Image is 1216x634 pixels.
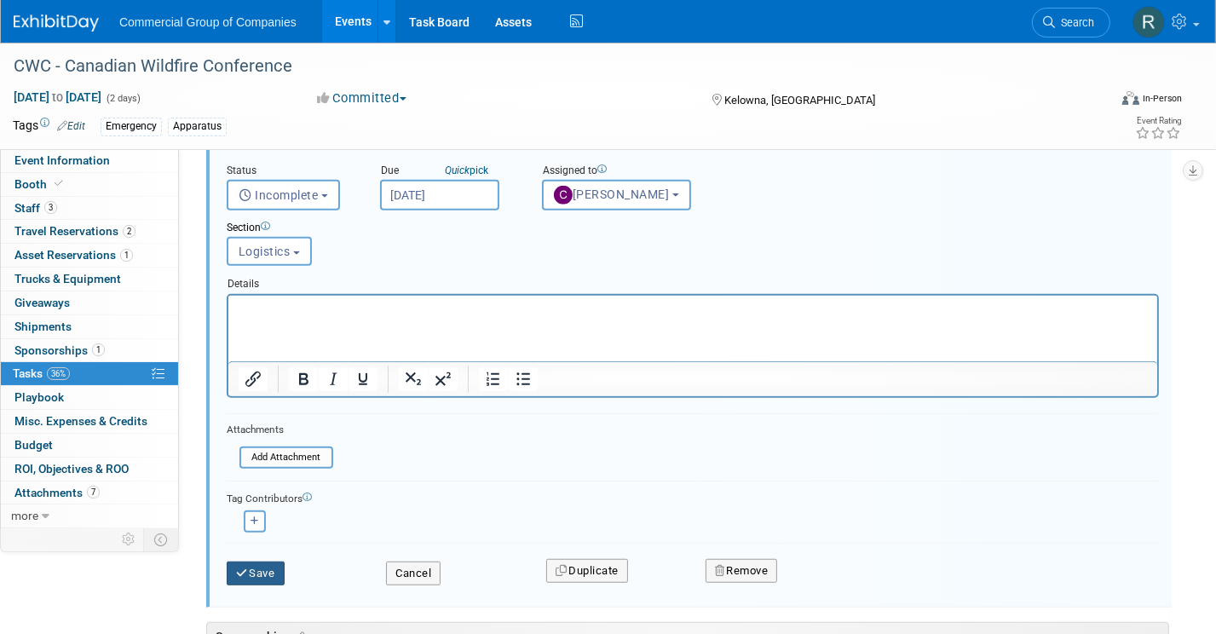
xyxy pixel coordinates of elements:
[120,249,133,262] span: 1
[144,528,179,550] td: Toggle Event Tabs
[14,390,64,404] span: Playbook
[14,462,129,475] span: ROI, Objectives & ROO
[114,528,144,550] td: Personalize Event Tab Strip
[1032,8,1110,37] a: Search
[101,118,162,135] div: Emergency
[13,117,85,136] td: Tags
[14,414,147,428] span: Misc. Expenses & Credits
[380,164,516,180] div: Due
[1,362,178,385] a: Tasks36%
[14,177,66,191] span: Booth
[441,164,492,177] a: Quickpick
[14,343,105,357] span: Sponsorships
[546,559,628,583] button: Duplicate
[227,164,354,180] div: Status
[119,15,297,29] span: Commercial Group of Companies
[13,89,102,105] span: [DATE] [DATE]
[239,367,268,391] button: Insert/edit link
[1,504,178,527] a: more
[239,188,319,202] span: Incomplete
[554,187,670,201] span: [PERSON_NAME]
[380,180,499,210] input: Due Date
[11,509,38,522] span: more
[1,197,178,220] a: Staff3
[1,268,178,291] a: Trucks & Equipment
[1,173,178,196] a: Booth
[1,315,178,338] a: Shipments
[1,149,178,172] a: Event Information
[429,367,458,391] button: Superscript
[1122,91,1139,105] img: Format-Inperson.png
[1,410,178,433] a: Misc. Expenses & Credits
[1,291,178,314] a: Giveaways
[14,320,72,333] span: Shipments
[14,438,53,452] span: Budget
[509,367,538,391] button: Bullet list
[227,562,285,585] button: Save
[227,488,1159,506] div: Tag Contributors
[1,244,178,267] a: Asset Reservations1
[105,93,141,104] span: (2 days)
[14,224,135,238] span: Travel Reservations
[227,221,1079,237] div: Section
[1,339,178,362] a: Sponsorships1
[14,486,100,499] span: Attachments
[8,51,1082,82] div: CWC - Canadian Wildfire Conference
[312,89,413,107] button: Committed
[349,367,377,391] button: Underline
[319,367,348,391] button: Italic
[228,296,1157,361] iframe: Rich Text Area
[1142,92,1182,105] div: In-Person
[14,248,133,262] span: Asset Reservations
[706,559,778,583] button: Remove
[1,220,178,243] a: Travel Reservations2
[87,486,100,499] span: 7
[542,180,691,210] button: [PERSON_NAME]
[49,90,66,104] span: to
[123,225,135,238] span: 2
[386,562,441,585] button: Cancel
[14,153,110,167] span: Event Information
[1,458,178,481] a: ROI, Objectives & ROO
[14,201,57,215] span: Staff
[14,14,99,32] img: ExhibitDay
[227,269,1159,293] div: Details
[445,164,470,176] i: Quick
[44,201,57,214] span: 3
[1055,16,1094,29] span: Search
[542,164,756,180] div: Assigned to
[55,179,63,188] i: Booth reservation complete
[227,237,312,266] button: Logistics
[1,481,178,504] a: Attachments7
[1135,117,1181,125] div: Event Rating
[479,367,508,391] button: Numbered list
[724,94,875,107] span: Kelowna, [GEOGRAPHIC_DATA]
[47,367,70,380] span: 36%
[239,245,291,258] span: Logistics
[1,434,178,457] a: Budget
[92,343,105,356] span: 1
[1132,6,1165,38] img: Rod Leland
[399,367,428,391] button: Subscript
[14,272,121,285] span: Trucks & Equipment
[168,118,227,135] div: Apparatus
[1,386,178,409] a: Playbook
[227,180,340,210] button: Incomplete
[14,296,70,309] span: Giveaways
[57,120,85,132] a: Edit
[227,423,333,437] div: Attachments
[1008,89,1182,114] div: Event Format
[13,366,70,380] span: Tasks
[289,367,318,391] button: Bold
